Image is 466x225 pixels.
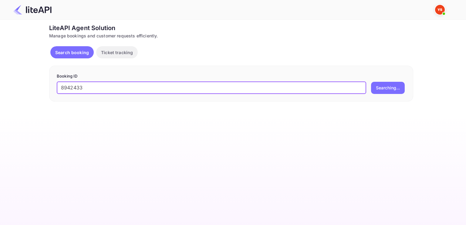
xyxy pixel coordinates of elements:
[49,23,413,33] div: LiteAPI Agent Solution
[57,73,406,79] p: Booking ID
[49,33,413,39] div: Manage bookings and customer requests efficiently.
[13,5,52,15] img: LiteAPI Logo
[57,82,366,94] input: Enter Booking ID (e.g., 63782194)
[371,82,405,94] button: Searching...
[101,49,133,56] p: Ticket tracking
[55,49,89,56] p: Search booking
[435,5,445,15] img: Yandex Support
